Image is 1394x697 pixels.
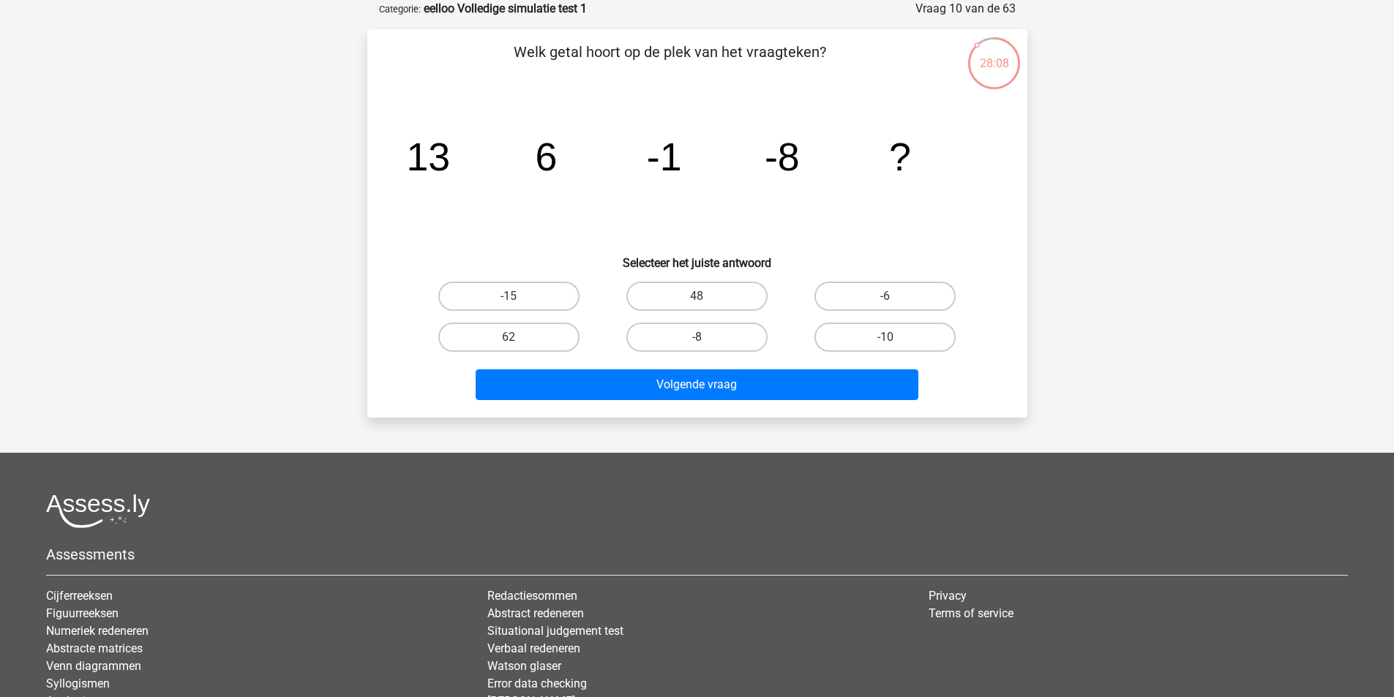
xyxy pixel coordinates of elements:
[46,494,150,528] img: Assessly logo
[438,323,580,352] label: 62
[379,4,421,15] small: Categorie:
[814,323,956,352] label: -10
[967,36,1022,72] div: 28:08
[487,624,623,638] a: Situational judgement test
[476,369,918,400] button: Volgende vraag
[46,659,141,673] a: Venn diagrammen
[391,41,949,85] p: Welk getal hoort op de plek van het vraagteken?
[391,244,1004,270] h6: Selecteer het juiste antwoord
[46,546,1348,563] h5: Assessments
[929,606,1013,620] a: Terms of service
[487,589,577,603] a: Redactiesommen
[814,282,956,311] label: -6
[535,135,557,178] tspan: 6
[487,606,584,620] a: Abstract redeneren
[487,677,587,690] a: Error data checking
[406,135,450,178] tspan: 13
[46,624,149,638] a: Numeriek redeneren
[626,323,768,352] label: -8
[438,282,580,311] label: -15
[46,606,119,620] a: Figuurreeksen
[929,589,967,603] a: Privacy
[424,1,587,15] strong: eelloo Volledige simulatie test 1
[487,641,580,655] a: Verbaal redeneren
[46,641,143,655] a: Abstracte matrices
[626,282,768,311] label: 48
[646,135,681,178] tspan: -1
[487,659,561,673] a: Watson glaser
[764,135,799,178] tspan: -8
[889,135,911,178] tspan: ?
[46,589,113,603] a: Cijferreeksen
[46,677,110,690] a: Syllogismen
